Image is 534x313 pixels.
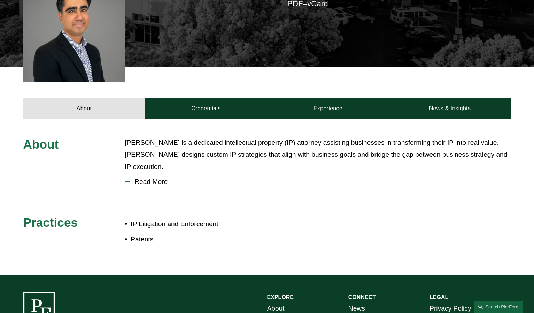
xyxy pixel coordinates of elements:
span: Read More [130,178,511,186]
strong: LEGAL [429,294,448,300]
a: About [23,98,145,119]
a: News & Insights [389,98,511,119]
button: Read More [125,173,511,191]
p: [PERSON_NAME] is a dedicated intellectual property (IP) attorney assisting businesses in transfor... [125,137,511,173]
a: Credentials [145,98,267,119]
strong: EXPLORE [267,294,294,300]
span: Practices [23,216,78,229]
a: Experience [267,98,389,119]
a: Search this site [474,301,523,313]
span: About [23,137,59,151]
p: IP Litigation and Enforcement [131,218,267,230]
strong: CONNECT [348,294,376,300]
p: Patents [131,233,267,246]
